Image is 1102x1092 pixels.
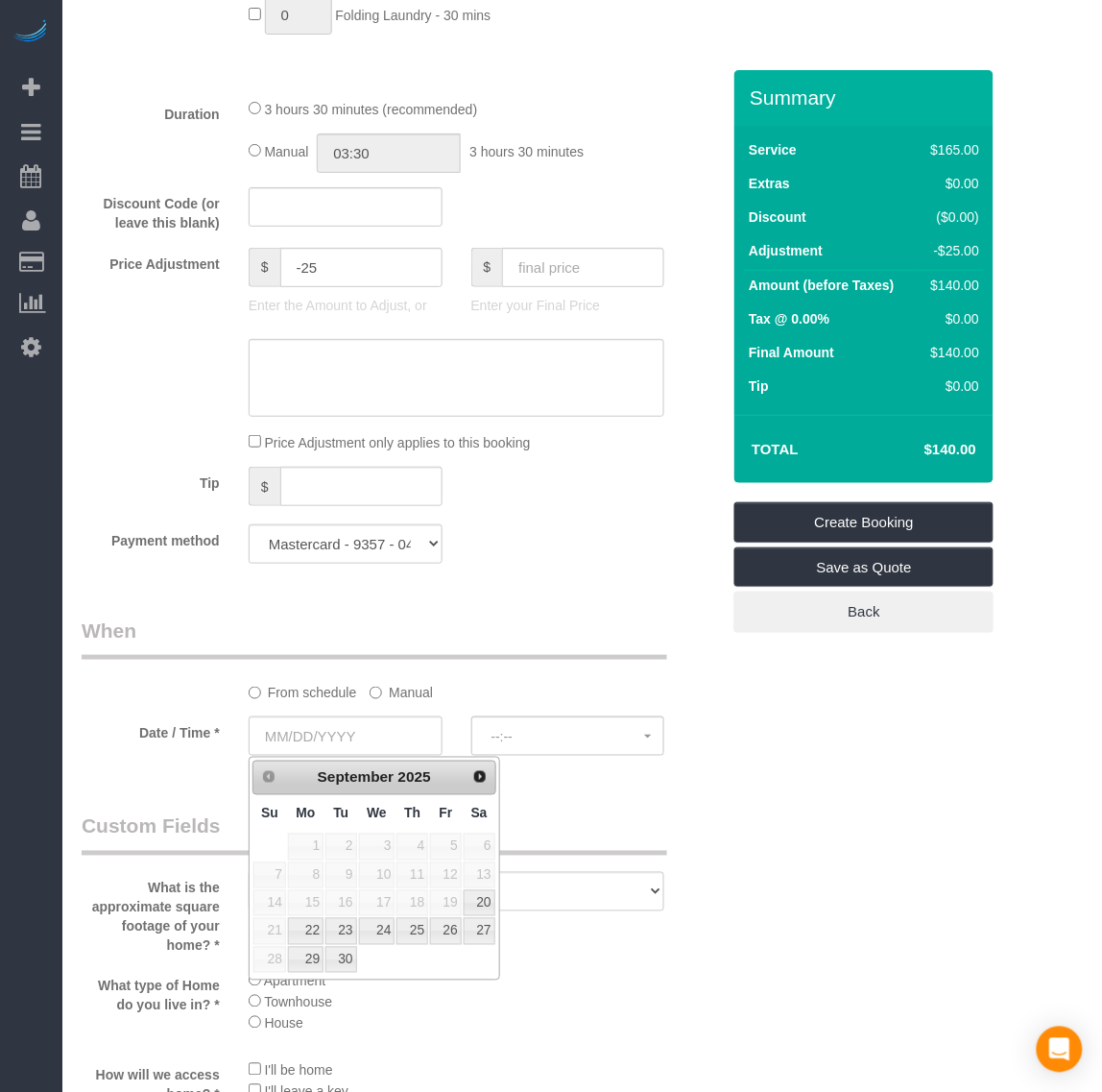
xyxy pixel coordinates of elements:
[82,813,667,856] legend: Custom Fields
[752,441,799,457] strong: Total
[750,86,984,109] h3: Summary
[67,716,234,742] label: Date / Time *
[734,592,994,632] a: Back
[923,241,979,260] div: -$25.00
[265,435,531,450] span: Price Adjustment only applies to this booking
[336,8,491,23] span: Folding Laundry - 30 mins
[288,918,323,944] a: 22
[749,241,823,260] label: Adjustment
[67,524,234,550] label: Payment method
[396,862,428,888] span: 11
[370,676,433,702] label: Manual
[464,862,495,888] span: 13
[325,890,356,916] span: 16
[749,174,790,193] label: Extras
[261,806,278,821] span: Sunday
[67,970,234,1015] label: What type of Home do you live in? *
[249,687,261,699] input: From schedule
[333,806,348,821] span: Tuesday
[255,764,282,790] a: Prev
[923,140,979,159] div: $165.00
[253,918,286,944] span: 21
[464,834,495,860] span: 6
[12,19,50,46] img: Automaid Logo
[288,947,323,973] a: 29
[249,716,443,756] input: MM/DD/YYYY
[749,376,769,396] label: Tip
[923,343,979,362] div: $140.00
[67,98,234,124] label: Duration
[265,102,478,117] span: 3 hours 30 minutes (recommended)
[396,918,428,944] a: 25
[467,764,493,790] a: Next
[67,248,234,274] label: Price Adjustment
[249,676,357,702] label: From schedule
[318,769,395,786] span: September
[404,806,420,821] span: Thursday
[749,140,797,159] label: Service
[464,918,495,944] a: 27
[325,862,356,888] span: 9
[67,467,234,493] label: Tip
[265,144,309,159] span: Manual
[367,806,387,821] span: Wednesday
[359,834,395,860] span: 3
[325,834,356,860] span: 2
[249,296,443,315] p: Enter the Amount to Adjust, or
[253,862,286,888] span: 7
[261,769,276,785] span: Prev
[359,862,395,888] span: 10
[1037,1027,1083,1073] div: Open Intercom Messenger
[923,276,979,295] div: $140.00
[325,918,356,944] a: 23
[471,296,665,315] p: Enter your Final Price
[867,442,976,458] h4: $140.00
[288,834,323,860] span: 1
[370,687,382,699] input: Manual
[325,947,356,973] a: 30
[734,547,994,588] a: Save as Quote
[440,806,453,821] span: Friday
[923,174,979,193] div: $0.00
[464,890,495,916] a: 20
[396,890,428,916] span: 18
[398,769,431,786] span: 2025
[67,872,234,956] label: What is the approximate square footage of your home? *
[502,248,664,287] input: final price
[749,309,829,328] label: Tax @ 0.00%
[430,918,461,944] a: 26
[249,467,280,506] span: $
[253,947,286,973] span: 28
[471,716,665,756] button: --:--
[265,1063,333,1079] span: I'll be home
[430,862,461,888] span: 12
[359,890,395,916] span: 17
[923,309,979,328] div: $0.00
[472,769,488,785] span: Next
[749,276,894,295] label: Amount (before Taxes)
[734,502,994,543] a: Create Booking
[264,995,332,1010] span: Townhouse
[749,207,806,227] label: Discount
[396,834,428,860] span: 4
[265,1016,303,1031] span: House
[288,890,323,916] span: 15
[749,343,834,362] label: Final Amount
[253,890,286,916] span: 14
[297,806,316,821] span: Monday
[249,248,280,287] span: $
[359,918,395,944] a: 24
[67,187,234,232] label: Discount Code (or leave this blank)
[471,806,488,821] span: Saturday
[923,207,979,227] div: ($0.00)
[469,144,584,159] span: 3 hours 30 minutes
[491,729,645,744] span: --:--
[430,890,461,916] span: 19
[923,376,979,396] div: $0.00
[82,617,667,660] legend: When
[430,834,461,860] span: 5
[264,974,326,989] span: Apartment
[288,862,323,888] span: 8
[471,248,503,287] span: $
